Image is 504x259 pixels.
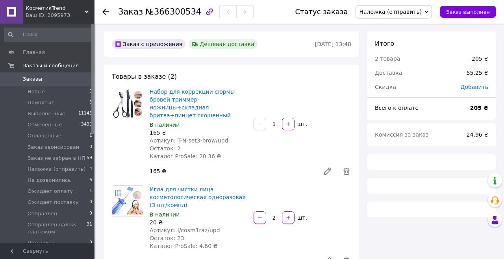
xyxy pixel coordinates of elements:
span: Под заказ [28,239,54,246]
span: 1 [89,188,92,195]
span: Наложка (отправить) [359,9,422,15]
span: 0 [89,239,92,246]
span: №366300534 [145,7,201,17]
input: Поиск [4,28,93,42]
span: Артикул: I/cosm1raz/upd [150,227,220,233]
div: 165 ₴ [150,129,247,137]
span: Ожидает оплату [28,188,73,195]
span: Каталог ProSale: 20.36 ₴ [150,153,221,159]
div: 20 ₴ [150,218,247,226]
div: Вернуться назад [102,8,109,16]
span: Отмененные [28,121,62,128]
div: шт. [295,214,308,222]
span: 2 товара [375,55,400,62]
span: 4 [89,166,92,173]
span: 24.96 ₴ [467,131,488,138]
span: Остаток: 23 [150,235,184,241]
div: Дешевая доставка [189,39,258,49]
span: Заказ авонсирован [28,144,79,151]
span: Ожидает поставку [28,199,78,206]
time: [DATE] 13:48 [315,41,351,47]
span: Остаток: 2 [150,145,181,152]
span: 1 [89,132,92,139]
span: 9 [89,210,92,217]
span: Итого [375,40,394,47]
span: 0 [89,144,92,151]
span: Скидка [375,84,396,90]
b: 205 ₴ [470,105,488,111]
span: Не дозвонились [28,177,71,184]
button: Заказ выполнен [440,6,496,18]
span: 0 [89,88,92,95]
a: Набор для коррекции формы бровей триммер-ножницы+складная бритва+пинцет скошенный [150,89,235,118]
span: Новые [28,88,45,95]
span: Оплаченные [28,132,61,139]
span: 0 [89,199,92,206]
div: 165 ₴ [146,166,317,177]
span: Доставка [375,70,402,76]
span: Удалить [342,166,351,176]
span: Отправлен налож платежом [28,221,87,235]
span: 59 [87,155,92,162]
span: 3430 [81,121,92,128]
span: Товары в заказе (2) [112,73,177,80]
img: Игла для чистки лица косметологическая одноразовая (3 шт/компл) [112,186,143,216]
span: Отправлен [28,210,57,217]
span: 6 [89,177,92,184]
span: Наложка (отправить) [28,166,85,173]
span: Добавить [461,84,488,90]
span: 5 [89,99,92,106]
span: КосметикTrend [26,5,85,12]
span: Заказ не забран в НП [28,155,85,162]
span: Принятые [28,99,55,106]
span: Каталог ProSale: 4.60 ₴ [150,243,217,249]
span: Всего к оплате [375,105,419,111]
a: Игла для чистки лица косметологическая одноразовая (3 шт/компл) [150,186,246,208]
span: Артикул: T-N-set3-brow/upd [150,137,228,144]
span: Заказ [118,7,143,17]
span: В наличии [150,122,180,128]
span: Главная [23,49,45,56]
span: 31 [87,221,92,235]
a: Редактировать [320,163,335,179]
div: Ваш ID: 2095973 [26,12,94,19]
span: Заказы [23,76,42,83]
div: Статус заказа [295,8,348,16]
span: В наличии [150,211,180,218]
div: шт. [295,120,308,128]
span: Комиссия за заказ [375,131,429,138]
span: Заказы и сообщения [23,62,79,69]
span: 11145 [78,110,92,117]
div: 55.25 ₴ [462,64,493,81]
span: Заказ выполнен [446,9,490,15]
div: Заказ с приложения [112,39,185,49]
span: Выполненные [28,110,65,117]
img: Набор для коррекции формы бровей триммер-ножницы+складная бритва+пинцет скошенный [112,88,143,119]
div: 205 ₴ [472,55,488,63]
